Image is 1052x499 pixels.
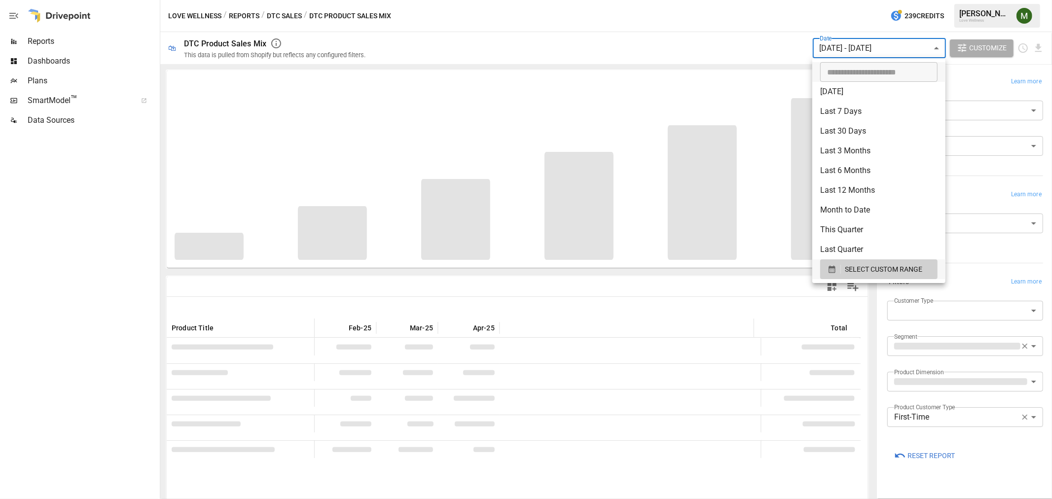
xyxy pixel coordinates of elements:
li: Last 3 Months [812,141,945,161]
li: Last 30 Days [812,121,945,141]
li: Month to Date [812,200,945,220]
li: Last 12 Months [812,180,945,200]
li: Last 6 Months [812,161,945,180]
li: This Quarter [812,220,945,240]
li: [DATE] [812,82,945,102]
li: Last Quarter [812,240,945,259]
span: SELECT CUSTOM RANGE [845,263,922,276]
button: SELECT CUSTOM RANGE [820,259,938,279]
li: Last 7 Days [812,102,945,121]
